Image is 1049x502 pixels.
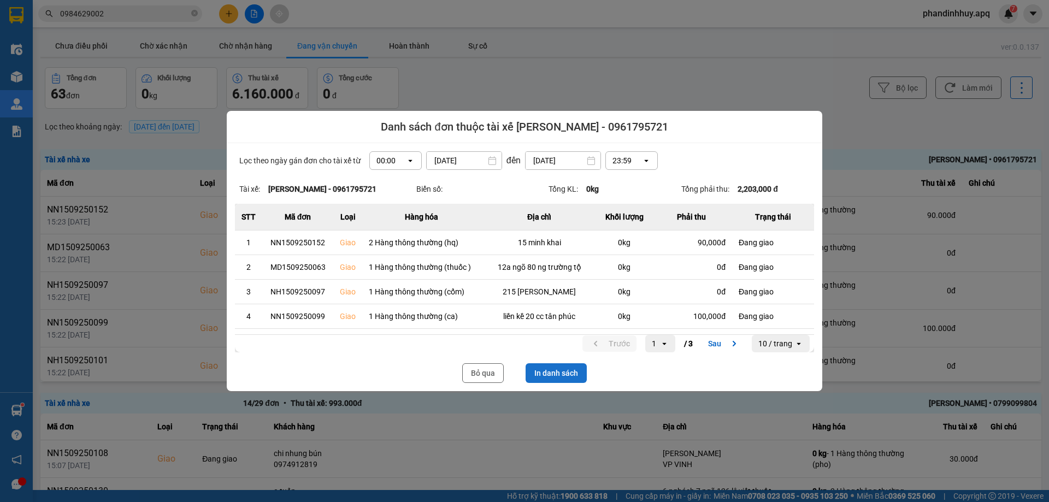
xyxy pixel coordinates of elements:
[605,286,644,297] div: 0 kg
[739,311,808,322] div: Đang giao
[657,262,726,273] div: 0 đ
[239,183,416,195] div: Tài xế:
[487,237,592,248] div: 15 minh khai
[684,337,693,350] span: / 3
[502,153,525,167] div: đến
[657,237,726,248] div: 90,000 đ
[549,183,681,195] div: Tổng KL:
[605,311,644,322] div: 0 kg
[369,262,474,273] div: 1 Hàng thông thường (thuốc )
[241,311,256,322] div: 4
[650,204,732,231] th: Phải thu
[738,185,778,193] strong: 2,203,000 đ
[462,363,504,383] button: Bỏ qua
[739,237,808,248] div: Đang giao
[739,286,808,297] div: Đang giao
[681,183,814,195] div: Tổng phải thu:
[642,156,651,165] svg: open
[269,262,327,273] div: MD1509250063
[739,262,808,273] div: Đang giao
[633,155,634,166] input: Selected 23:59. Select a time, 24-hour format.
[582,335,637,352] button: previous page. current page 1 / 3
[369,311,474,322] div: 1 Hàng thông thường (ca)
[586,185,599,193] strong: 0 kg
[612,155,632,166] div: 23:59
[526,152,600,169] input: Select a date.
[376,155,396,166] div: 00:00
[227,111,822,391] div: dialog
[427,152,502,169] input: Select a date.
[487,262,592,273] div: 12a ngõ 80 ng trường tộ
[16,46,97,84] span: [GEOGRAPHIC_DATA], [GEOGRAPHIC_DATA] ↔ [GEOGRAPHIC_DATA]
[657,286,726,297] div: 0 đ
[241,262,256,273] div: 2
[18,9,97,44] strong: CHUYỂN PHÁT NHANH AN PHÚ QUÝ
[241,286,256,297] div: 3
[268,185,376,193] strong: [PERSON_NAME] - 0961795721
[269,311,327,322] div: NN1509250099
[526,363,587,383] button: In danh sách
[340,311,356,322] div: Giao
[333,204,362,231] th: Loại
[487,311,592,322] div: liền kề 20 cc tân phúc
[340,286,356,297] div: Giao
[660,339,669,348] svg: open
[381,119,668,134] span: Danh sách đơn thuộc tài xế [PERSON_NAME] - 0961795721
[241,237,256,248] div: 1
[732,204,814,231] th: Trạng thái
[758,338,792,349] div: 10 / trang
[406,156,415,165] svg: open
[362,204,480,231] th: Hàng hóa
[397,155,398,166] input: Selected 00:00. Select a time, 24-hour format.
[480,204,598,231] th: Địa chỉ
[657,311,726,322] div: 100,000 đ
[652,338,656,349] div: 1
[605,262,644,273] div: 0 kg
[369,286,474,297] div: 1 Hàng thông thường (cốm)
[369,237,474,248] div: 2 Hàng thông thường (hq)
[235,204,262,231] th: STT
[235,151,814,170] div: Lọc theo ngày gán đơn cho tài xế từ
[702,335,747,352] button: next page. current page 1 / 3
[262,204,333,231] th: Mã đơn
[794,339,803,348] svg: open
[340,262,356,273] div: Giao
[5,59,15,113] img: logo
[598,204,650,231] th: Khối lượng
[269,237,327,248] div: NN1509250152
[340,237,356,248] div: Giao
[416,183,549,195] div: Biển số:
[487,286,592,297] div: 215 [PERSON_NAME]
[605,237,644,248] div: 0 kg
[269,286,327,297] div: NH1509250097
[793,338,794,349] input: Selected 10 / trang.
